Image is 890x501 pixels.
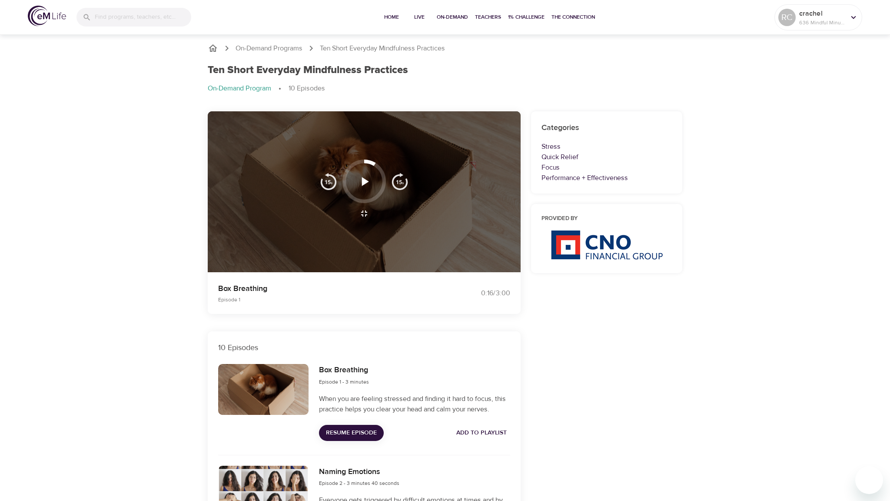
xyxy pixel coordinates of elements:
button: Add to Playlist [453,425,510,441]
div: RC [778,9,796,26]
iframe: Button to launch messaging window [855,466,883,494]
span: Episode 1 - 3 minutes [319,378,369,385]
p: crachel [799,8,845,19]
span: On-Demand [437,13,468,22]
nav: breadcrumb [208,43,682,53]
img: CNO%20logo.png [551,230,663,260]
img: 15s_prev.svg [320,173,337,190]
span: The Connection [551,13,595,22]
h6: Provided by [541,214,672,224]
span: 1% Challenge [508,13,545,22]
p: 10 Episodes [289,83,325,94]
span: Live [409,13,430,22]
h6: Box Breathing [319,364,369,377]
p: Box Breathing [218,283,435,294]
h1: Ten Short Everyday Mindfulness Practices [208,64,408,77]
p: 10 Episodes [218,342,510,354]
p: Focus [541,162,672,173]
h6: Naming Emotions [319,466,399,478]
h6: Categories [541,122,672,134]
input: Find programs, teachers, etc... [95,8,191,27]
p: Stress [541,141,672,152]
img: 15s_next.svg [391,173,408,190]
p: Quick Relief [541,152,672,162]
span: Resume Episode [326,428,377,438]
span: Add to Playlist [456,428,507,438]
p: On-Demand Program [208,83,271,94]
nav: breadcrumb [208,83,682,94]
button: Resume Episode [319,425,384,441]
p: When you are feeling stressed and finding it hard to focus, this practice helps you clear your he... [319,394,510,414]
p: Episode 1 [218,296,435,304]
div: 0:16 / 3:00 [445,288,510,298]
p: Ten Short Everyday Mindfulness Practices [320,43,445,53]
span: Episode 2 - 3 minutes 40 seconds [319,480,399,487]
span: Home [381,13,402,22]
span: Teachers [475,13,501,22]
p: 636 Mindful Minutes [799,19,845,27]
p: Performance + Effectiveness [541,173,672,183]
a: On-Demand Programs [236,43,302,53]
img: logo [28,6,66,26]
